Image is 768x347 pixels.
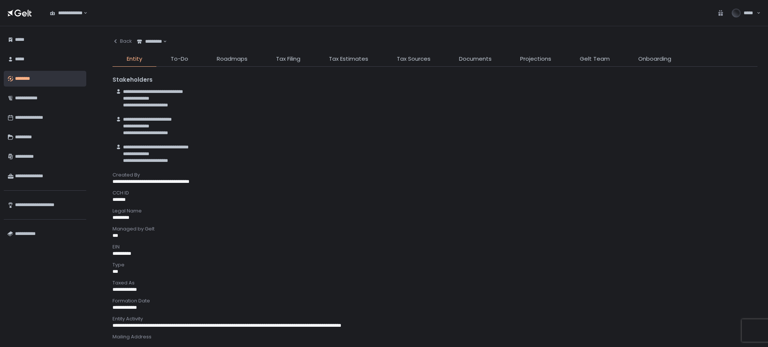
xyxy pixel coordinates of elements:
span: Entity [127,55,142,63]
span: Tax Filing [276,55,300,63]
div: Formation Date [112,298,757,304]
div: Legal Name [112,208,757,214]
div: Type [112,262,757,268]
input: Search for option [82,9,83,17]
div: Managed by Gelt [112,226,757,232]
span: Documents [459,55,492,63]
div: Stakeholders [112,76,757,84]
span: Tax Sources [397,55,430,63]
span: Roadmaps [217,55,247,63]
span: Onboarding [638,55,671,63]
button: Back [112,34,132,49]
div: Back [112,38,132,45]
div: Search for option [45,5,87,21]
span: Tax Estimates [329,55,368,63]
div: Taxed As [112,280,757,286]
div: CCH ID [112,190,757,196]
span: To-Do [171,55,188,63]
div: Mailing Address [112,334,757,340]
div: Created By [112,172,757,178]
div: Search for option [132,34,167,49]
span: Gelt Team [580,55,610,63]
div: Entity Activity [112,316,757,322]
div: EIN [112,244,757,250]
span: Projections [520,55,551,63]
